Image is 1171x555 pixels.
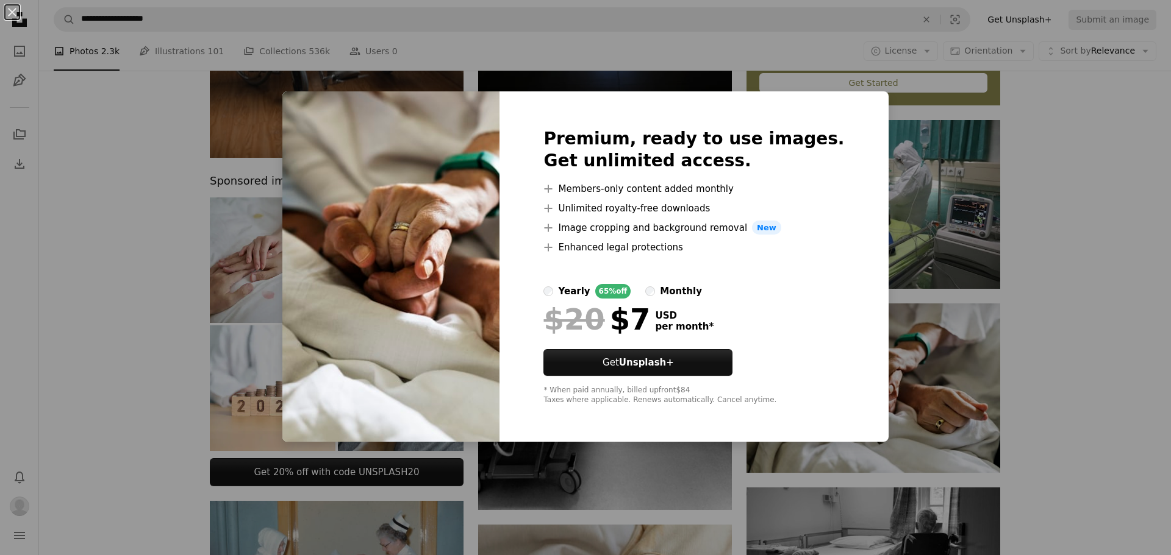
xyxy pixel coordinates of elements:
[543,201,844,216] li: Unlimited royalty-free downloads
[543,286,553,296] input: yearly65%off
[543,303,604,335] span: $20
[655,321,714,332] span: per month *
[558,284,590,299] div: yearly
[282,91,500,442] img: premium_photo-1726869604046-023357e58f1a
[543,349,732,376] a: GetUnsplash+
[543,128,844,172] h2: Premium, ready to use images. Get unlimited access.
[752,221,781,235] span: New
[645,286,655,296] input: monthly
[543,303,650,335] div: $7
[543,221,844,235] li: Image cropping and background removal
[595,284,631,299] div: 65% off
[543,386,844,405] div: * When paid annually, billed upfront $84 Taxes where applicable. Renews automatically. Cancel any...
[660,284,702,299] div: monthly
[543,240,844,255] li: Enhanced legal protections
[655,310,714,321] span: USD
[619,357,674,368] strong: Unsplash+
[543,182,844,196] li: Members-only content added monthly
